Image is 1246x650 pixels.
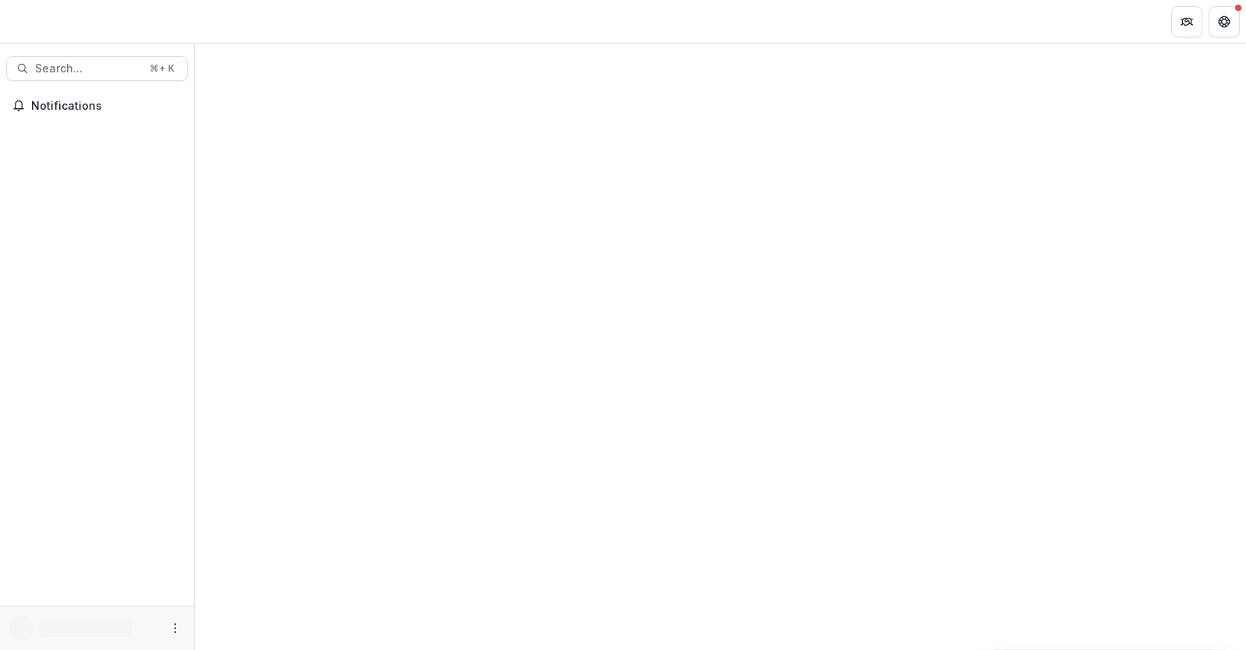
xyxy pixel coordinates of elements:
[1171,6,1202,37] button: Partners
[201,10,267,33] nav: breadcrumb
[6,56,188,81] button: Search...
[6,93,188,118] button: Notifications
[31,100,181,113] span: Notifications
[1209,6,1240,37] button: Get Help
[146,60,178,77] div: ⌘ + K
[35,62,140,76] span: Search...
[166,619,185,638] button: More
